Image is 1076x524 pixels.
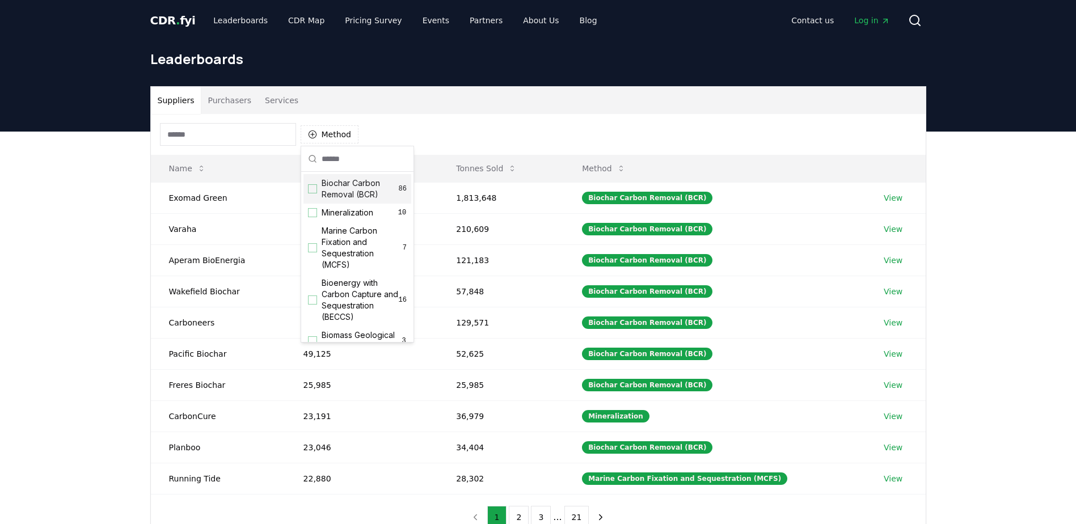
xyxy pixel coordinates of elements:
[322,178,399,200] span: Biochar Carbon Removal (BCR)
[845,10,898,31] a: Log in
[514,10,568,31] a: About Us
[438,369,564,400] td: 25,985
[285,369,438,400] td: 25,985
[571,10,606,31] a: Blog
[782,10,843,31] a: Contact us
[258,87,305,114] button: Services
[285,432,438,463] td: 23,046
[401,336,407,345] span: 3
[285,400,438,432] td: 23,191
[884,411,902,422] a: View
[176,14,180,27] span: .
[438,432,564,463] td: 34,404
[438,463,564,494] td: 28,302
[204,10,606,31] nav: Main
[438,276,564,307] td: 57,848
[151,463,285,494] td: Running Tide
[438,307,564,338] td: 129,571
[336,10,411,31] a: Pricing Survey
[884,223,902,235] a: View
[322,277,399,323] span: Bioenergy with Carbon Capture and Sequestration (BECCS)
[884,348,902,360] a: View
[285,182,438,213] td: 182,445
[398,208,407,217] span: 10
[553,510,562,524] li: ...
[151,432,285,463] td: Planboo
[582,223,712,235] div: Biochar Carbon Removal (BCR)
[160,157,215,180] button: Name
[884,286,902,297] a: View
[399,184,407,193] span: 86
[884,379,902,391] a: View
[884,442,902,453] a: View
[285,307,438,338] td: 54,377
[413,10,458,31] a: Events
[204,10,277,31] a: Leaderboards
[582,254,712,267] div: Biochar Carbon Removal (BCR)
[151,87,201,114] button: Suppliers
[151,182,285,213] td: Exomad Green
[403,243,407,252] span: 7
[582,316,712,329] div: Biochar Carbon Removal (BCR)
[582,441,712,454] div: Biochar Carbon Removal (BCR)
[285,338,438,369] td: 49,125
[201,87,258,114] button: Purchasers
[285,244,438,276] td: 89,298
[447,157,526,180] button: Tonnes Sold
[582,379,712,391] div: Biochar Carbon Removal (BCR)
[884,473,902,484] a: View
[294,157,394,180] button: Tonnes Delivered
[322,207,373,218] span: Mineralization
[322,329,401,352] span: Biomass Geological Sequestration
[438,213,564,244] td: 210,609
[582,348,712,360] div: Biochar Carbon Removal (BCR)
[151,244,285,276] td: Aperam BioEnergia
[884,317,902,328] a: View
[884,192,902,204] a: View
[582,285,712,298] div: Biochar Carbon Removal (BCR)
[582,410,649,422] div: Mineralization
[285,213,438,244] td: 95,276
[301,125,359,143] button: Method
[854,15,889,26] span: Log in
[150,12,196,28] a: CDR.fyi
[438,338,564,369] td: 52,625
[151,369,285,400] td: Freres Biochar
[151,307,285,338] td: Carboneers
[151,276,285,307] td: Wakefield Biochar
[884,255,902,266] a: View
[322,225,403,271] span: Marine Carbon Fixation and Sequestration (MCFS)
[782,10,898,31] nav: Main
[285,463,438,494] td: 22,880
[438,182,564,213] td: 1,813,648
[438,400,564,432] td: 36,979
[461,10,512,31] a: Partners
[279,10,334,31] a: CDR Map
[150,50,926,68] h1: Leaderboards
[573,157,635,180] button: Method
[150,14,196,27] span: CDR fyi
[438,244,564,276] td: 121,183
[582,472,787,485] div: Marine Carbon Fixation and Sequestration (MCFS)
[151,400,285,432] td: CarbonCure
[151,213,285,244] td: Varaha
[399,295,407,305] span: 16
[285,276,438,307] td: 57,840
[151,338,285,369] td: Pacific Biochar
[582,192,712,204] div: Biochar Carbon Removal (BCR)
